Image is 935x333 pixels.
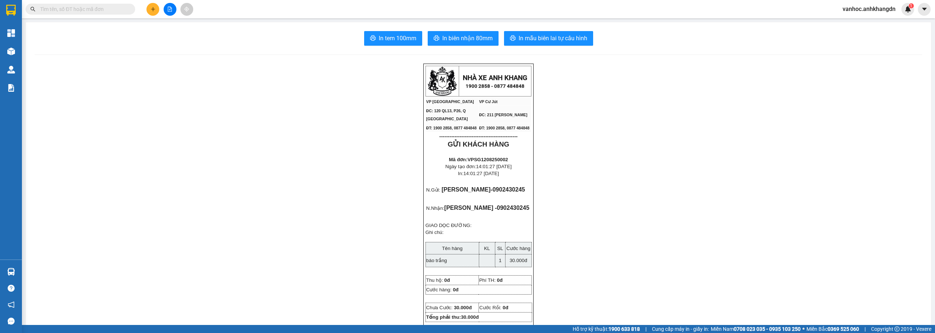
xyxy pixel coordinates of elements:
[442,246,462,251] span: Tên hàng
[905,6,911,12] img: icon-new-feature
[454,305,472,310] span: 30.000đ
[652,325,709,333] span: Cung cấp máy in - giấy in:
[448,140,509,148] strong: GỬI KHÁCH HÀNG
[7,48,15,55] img: warehouse-icon
[453,287,459,292] span: 0đ
[426,187,440,193] span: N.Gửi:
[497,205,529,211] span: 0902430245
[164,3,176,16] button: file-add
[492,186,525,193] span: 0902430245
[167,7,172,12] span: file-add
[426,109,468,121] span: ĐC: 120 QL13, P26, Q [GEOGRAPHIC_DATA]
[645,325,646,333] span: |
[463,171,499,176] span: 14:01:27 [DATE]
[909,3,914,8] sup: 1
[150,7,156,12] span: plus
[510,35,516,42] span: printer
[426,99,474,104] span: VP [GEOGRAPHIC_DATA]
[479,99,498,104] span: VP Cư Jút
[442,34,493,43] span: In biên nhận 80mm
[425,230,444,235] span: Ghi chú:
[476,164,512,169] span: 14:01:27 [DATE]
[444,205,529,211] span: [PERSON_NAME] -
[439,133,518,139] span: ----------------------------------------------
[7,268,15,276] img: warehouse-icon
[734,326,801,332] strong: 0708 023 035 - 0935 103 250
[7,29,15,37] img: dashboard-icon
[828,326,859,332] strong: 0369 525 060
[918,3,931,16] button: caret-down
[7,84,15,92] img: solution-icon
[711,325,801,333] span: Miền Nam
[608,326,640,332] strong: 1900 633 818
[461,314,479,320] span: 30.000đ
[499,258,501,263] span: 1
[8,318,15,325] span: message
[426,287,451,292] span: Cước hàng:
[370,35,376,42] span: printer
[426,258,447,263] span: báo trắng
[426,277,443,283] span: Thu hộ:
[458,171,499,176] span: In:
[428,31,499,46] button: printerIn biên nhận 80mm
[445,164,512,169] span: Ngày tạo đơn:
[8,301,15,308] span: notification
[484,246,490,251] span: KL
[573,325,640,333] span: Hỗ trợ kỹ thuật:
[921,6,928,12] span: caret-down
[479,113,527,117] span: ĐC: 211 [PERSON_NAME]
[440,325,468,329] span: Người gửi hàng
[426,126,477,130] span: ĐT: 1900 2858, 0877 484848
[426,205,444,211] span: N.Nhận:
[426,305,472,310] span: Chưa Cước:
[466,83,524,89] strong: 1900 2858 - 0877 484848
[463,74,527,82] strong: NHÀ XE ANH KHANG
[364,31,422,46] button: printerIn tem 100mm
[497,277,503,283] span: 0đ
[491,186,525,193] span: -
[467,157,508,162] span: VPSG1208250002
[434,35,439,42] span: printer
[837,4,901,14] span: vanhoc.anhkhangdn
[425,223,472,228] span: GIAO DỌC ĐƯỜNG:
[180,3,193,16] button: aim
[426,314,479,320] strong: Tổng phải thu:
[479,277,496,283] span: Phí TH:
[479,126,530,130] span: ĐT: 1900 2858, 0877 484848
[503,305,508,310] span: 0đ
[894,326,900,332] span: copyright
[30,7,35,12] span: search
[379,34,416,43] span: In tem 100mm
[519,34,587,43] span: In mẫu biên lai tự cấu hình
[428,67,457,96] img: logo
[910,3,912,8] span: 1
[506,246,530,251] span: Cước hàng
[504,31,593,46] button: printerIn mẫu biên lai tự cấu hình
[442,186,491,193] span: [PERSON_NAME]
[184,7,189,12] span: aim
[479,305,508,310] span: Cước Rồi:
[146,3,159,16] button: plus
[449,157,508,162] strong: Mã đơn:
[497,246,503,251] span: SL
[40,5,126,13] input: Tìm tên, số ĐT hoặc mã đơn
[806,325,859,333] span: Miền Bắc
[493,325,520,329] span: NV tạo đơn
[444,277,450,283] span: 0đ
[865,325,866,333] span: |
[510,258,527,263] span: 30.000đ
[802,328,805,330] span: ⚪️
[6,5,16,16] img: logo-vxr
[7,66,15,73] img: warehouse-icon
[8,285,15,292] span: question-circle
